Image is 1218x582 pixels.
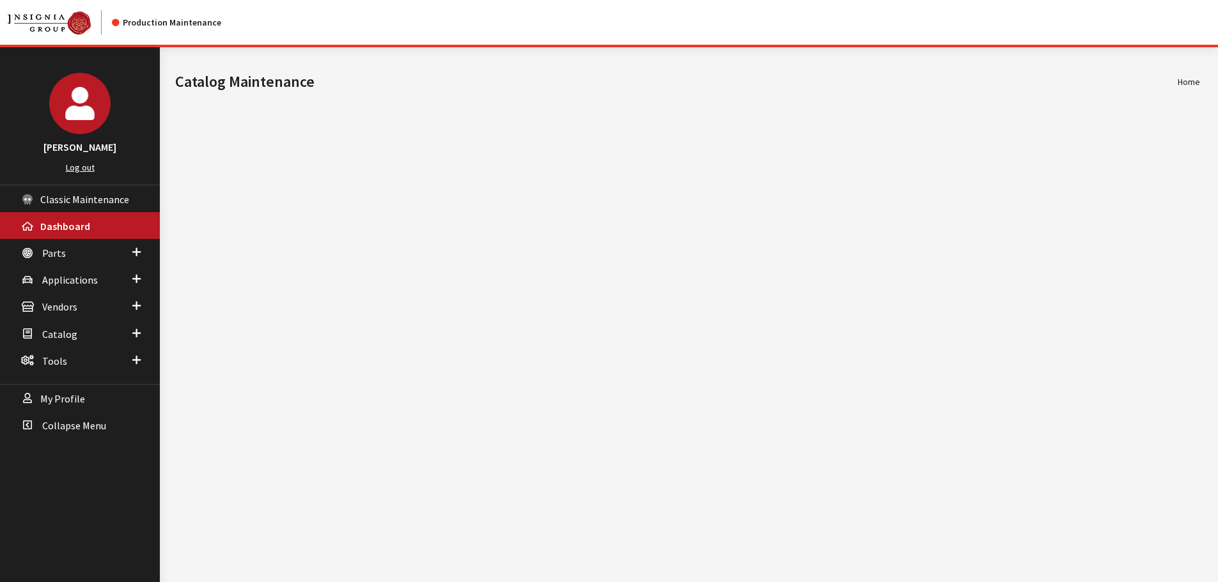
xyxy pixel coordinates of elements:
[40,392,85,405] span: My Profile
[112,16,221,29] div: Production Maintenance
[8,11,91,34] img: Catalog Maintenance
[1178,75,1200,89] li: Home
[13,139,147,155] h3: [PERSON_NAME]
[42,328,77,341] span: Catalog
[40,220,90,233] span: Dashboard
[42,247,66,259] span: Parts
[42,273,98,286] span: Applications
[42,419,106,432] span: Collapse Menu
[66,162,95,173] a: Log out
[8,10,112,34] a: Insignia Group logo
[49,73,111,134] img: Cheyenne Dorton
[40,193,129,206] span: Classic Maintenance
[42,301,77,314] span: Vendors
[175,70,1178,93] h1: Catalog Maintenance
[42,355,67,367] span: Tools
